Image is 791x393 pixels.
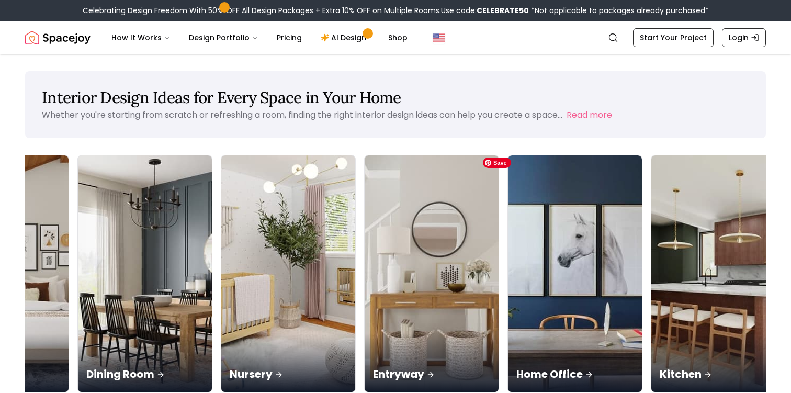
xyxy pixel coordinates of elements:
img: Dining Room [78,155,212,392]
b: CELEBRATE50 [477,5,529,16]
img: Nursery [221,155,355,392]
a: EntrywayEntryway [364,155,499,392]
button: Design Portfolio [180,27,266,48]
nav: Main [103,27,416,48]
a: Pricing [268,27,310,48]
img: Spacejoy Logo [25,27,91,48]
span: Save [483,158,511,168]
h1: Interior Design Ideas for Every Space in Your Home [42,88,749,107]
a: Home OfficeHome Office [507,155,642,392]
p: Whether you're starting from scratch or refreshing a room, finding the right interior design idea... [42,109,562,121]
img: Kitchen [651,155,785,392]
a: NurseryNursery [221,155,356,392]
p: Home Office [516,367,634,381]
span: Use code: [441,5,529,16]
a: AI Design [312,27,378,48]
img: Entryway [365,155,499,392]
a: Dining RoomDining Room [77,155,212,392]
a: Login [722,28,766,47]
p: Entryway [373,367,490,381]
a: Shop [380,27,416,48]
nav: Global [25,21,766,54]
p: Nursery [230,367,347,381]
p: Kitchen [660,367,777,381]
a: Start Your Project [633,28,714,47]
div: Celebrating Design Freedom With 50% OFF All Design Packages + Extra 10% OFF on Multiple Rooms. [83,5,709,16]
button: How It Works [103,27,178,48]
a: KitchenKitchen [651,155,786,392]
a: Spacejoy [25,27,91,48]
img: Home Office [508,155,642,392]
img: United States [433,31,445,44]
button: Read more [567,109,612,121]
p: Dining Room [86,367,204,381]
span: *Not applicable to packages already purchased* [529,5,709,16]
